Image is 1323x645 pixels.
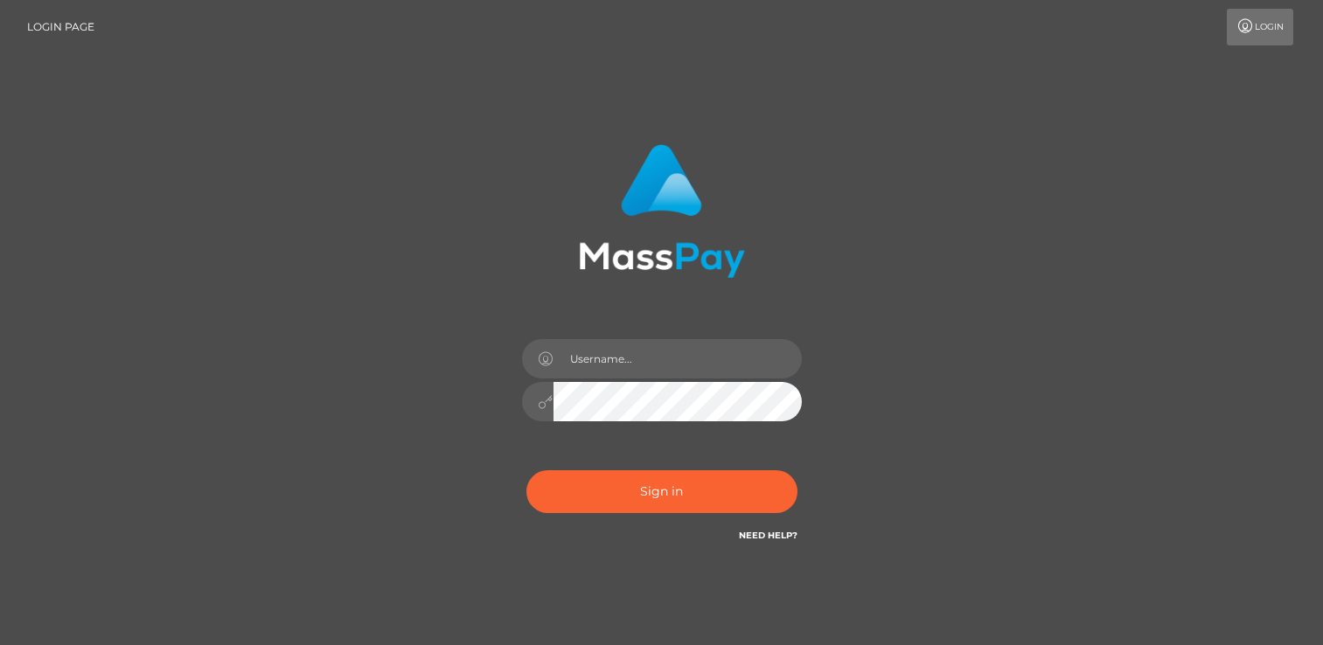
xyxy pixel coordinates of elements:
[1227,9,1293,45] a: Login
[739,530,797,541] a: Need Help?
[579,144,745,278] img: MassPay Login
[27,9,94,45] a: Login Page
[526,470,797,513] button: Sign in
[554,339,802,378] input: Username...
